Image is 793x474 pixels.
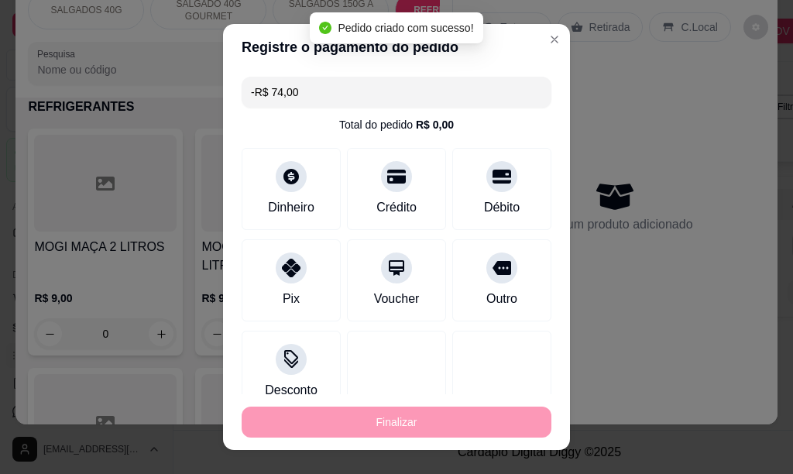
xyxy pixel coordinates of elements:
header: Registre o pagamento do pedido [223,24,570,70]
div: Pix [283,290,300,308]
span: check-circle [319,22,331,34]
button: Close [542,27,567,52]
div: Total do pedido [339,117,454,132]
input: Ex.: hambúrguer de cordeiro [251,77,542,108]
div: Desconto [265,381,318,400]
span: Pedido criado com sucesso! [338,22,473,34]
div: Crédito [376,198,417,217]
div: Dinheiro [268,198,314,217]
div: Outro [486,290,517,308]
div: R$ 0,00 [416,117,454,132]
div: Débito [484,198,520,217]
div: Voucher [374,290,420,308]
